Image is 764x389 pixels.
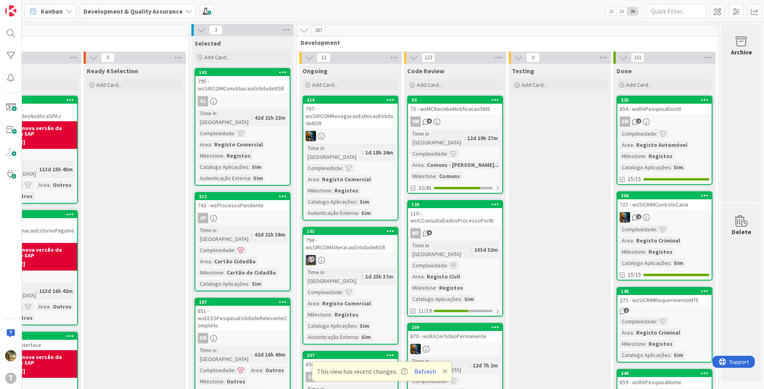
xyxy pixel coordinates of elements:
[408,201,502,226] div: 120110 - wsICConsultaDadosProcessoPorBI
[303,255,398,265] div: LS
[620,317,656,326] div: Complexidade
[198,257,211,266] div: Area
[617,116,712,127] div: GN
[363,148,395,157] div: 1d 18h 24m
[303,96,398,104] div: 316
[358,321,371,330] div: Sim
[234,246,235,255] span: :
[731,47,752,57] div: Archive
[621,371,712,376] div: 340
[647,247,674,256] div: Registos
[656,225,657,234] span: :
[198,366,234,375] div: Complexidade
[410,283,436,292] div: Milestone
[617,295,712,305] div: 273 - wsSICRIMRequerimentoMTE
[425,160,501,169] div: Comuns - [PERSON_NAME]...
[670,259,672,267] span: :
[628,175,641,183] span: 15/15
[617,288,712,295] div: 148
[303,352,398,369] div: 337856 - wsRAPesquisaHistorico
[332,310,360,319] div: Registos
[317,53,330,62] span: 13
[670,163,672,172] span: :
[526,53,540,62] span: 0
[408,96,502,104] div: 93
[198,333,208,343] div: GN
[672,163,685,172] div: Sim
[198,346,251,363] div: Time in [GEOGRAPHIC_DATA]
[22,180,23,189] span: :
[253,230,287,239] div: 42d 21h 38m
[462,295,476,303] div: Sim
[198,226,251,243] div: Time in [GEOGRAPHIC_DATA]
[645,152,647,160] span: :
[464,134,465,142] span: :
[250,162,263,171] div: Sim
[617,104,712,114] div: 854 - wsRAPesquisaDocId
[5,5,16,16] img: Visit kanbanzone.com
[195,69,290,76] div: 102
[408,228,502,239] div: MP
[50,180,51,189] span: :
[307,97,398,103] div: 316
[670,351,672,359] span: :
[84,7,183,15] b: Development & Quality Assurance
[251,230,253,239] span: :
[621,289,712,294] div: 148
[101,53,115,62] span: 0
[195,306,290,331] div: 851 - wsEESSPesquisaEntidadeRelevanteCompleto
[306,175,319,184] div: Area
[410,261,447,270] div: Complexidade
[198,268,223,277] div: Milestone
[303,359,398,369] div: 856 - wsRAPesquisaHistorico
[617,370,712,387] div: 340859 - wsRAPesquisaNome
[303,372,398,382] div: SL
[251,113,253,122] span: :
[358,197,371,206] div: Sim
[412,325,502,330] div: 209
[620,140,633,149] div: Area
[195,213,290,223] div: AP
[17,1,36,11] span: Support
[223,151,225,160] span: :
[424,272,425,281] span: :
[626,81,652,88] span: Add Card...
[408,324,502,331] div: 209
[342,288,343,297] span: :
[358,333,359,341] span: :
[253,350,287,359] div: 62d 16h 49m
[645,247,647,256] span: :
[447,377,448,385] span: :
[317,367,408,376] span: This view has recent changes.
[211,257,212,266] span: :
[425,272,462,281] div: Registo Civil
[303,352,398,359] div: 337
[617,212,712,223] div: JC
[408,96,502,114] div: 9373 - wsMCRecebeNotificacaoSMS
[359,333,373,341] div: Sim
[410,377,447,385] div: Complexidade
[621,97,712,103] div: 335
[306,144,362,161] div: Time in [GEOGRAPHIC_DATA]
[631,53,645,62] span: 151
[617,192,712,210] div: 308727 - wsSICRIMControloCaixa
[437,172,462,180] div: Comuns
[645,339,647,348] span: :
[96,81,122,88] span: Add Card...
[306,310,331,319] div: Milestone
[320,299,373,308] div: Registo Comercial
[472,245,500,254] div: 103d 52m
[198,151,223,160] div: Milestone
[620,351,670,359] div: Catalogo Aplicações
[306,164,342,172] div: Complexidade
[672,351,685,359] div: Sim
[410,129,464,147] div: Time in [GEOGRAPHIC_DATA]
[620,152,645,160] div: Milestone
[512,67,534,75] span: Testing
[636,118,641,124] span: 2
[198,140,211,149] div: Area
[5,350,16,361] img: JC
[359,209,373,217] div: Sim
[312,26,325,35] span: 287
[620,116,630,127] div: GN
